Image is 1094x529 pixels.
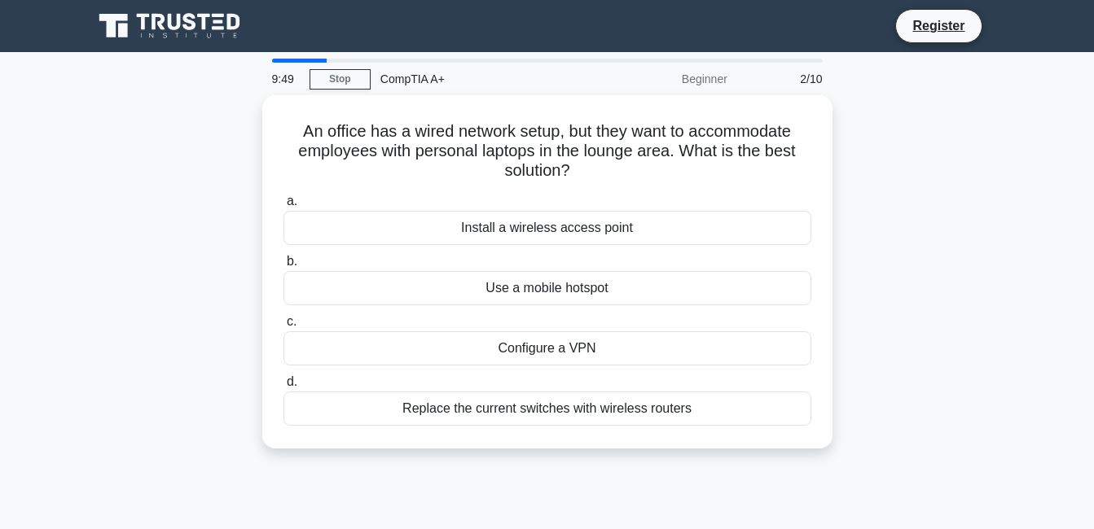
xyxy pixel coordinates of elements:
span: d. [287,374,297,388]
a: Register [903,15,974,36]
a: Stop [310,69,371,90]
div: Replace the current switches with wireless routers [283,391,811,426]
div: CompTIA A+ [371,63,595,95]
div: Configure a VPN [283,331,811,365]
span: b. [287,254,297,268]
div: 9:49 [262,63,310,95]
span: c. [287,314,297,328]
h5: An office has a wired network setup, but they want to accommodate employees with personal laptops... [282,121,813,181]
div: Beginner [595,63,737,95]
div: 2/10 [737,63,833,95]
div: Install a wireless access point [283,211,811,245]
div: Use a mobile hotspot [283,271,811,305]
span: a. [287,194,297,208]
